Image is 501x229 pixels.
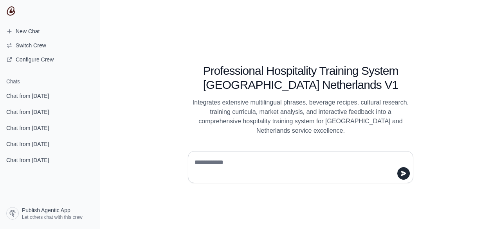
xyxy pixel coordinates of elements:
span: Let others chat with this crew [22,214,83,220]
h1: Professional Hospitality Training System [GEOGRAPHIC_DATA] Netherlands V1 [188,64,413,92]
span: New Chat [16,27,40,35]
span: Switch Crew [16,41,46,49]
a: Chat from [DATE] [3,88,97,103]
button: Switch Crew [3,39,97,52]
a: Chat from [DATE] [3,121,97,135]
a: Configure Crew [3,53,97,66]
span: Chat from [DATE] [6,140,49,148]
span: Chat from [DATE] [6,92,49,100]
span: Chat from [DATE] [6,156,49,164]
img: CrewAI Logo [6,6,16,16]
p: Integrates extensive multilingual phrases, beverage recipes, cultural research, training curricul... [188,98,413,135]
a: New Chat [3,25,97,38]
a: Publish Agentic App Let others chat with this crew [3,204,97,223]
a: Chat from [DATE] [3,137,97,151]
span: Configure Crew [16,56,54,63]
span: Publish Agentic App [22,206,70,214]
span: Chat from [DATE] [6,108,49,116]
a: Chat from [DATE] [3,105,97,119]
a: Chat from [DATE] [3,153,97,167]
span: Chat from [DATE] [6,124,49,132]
